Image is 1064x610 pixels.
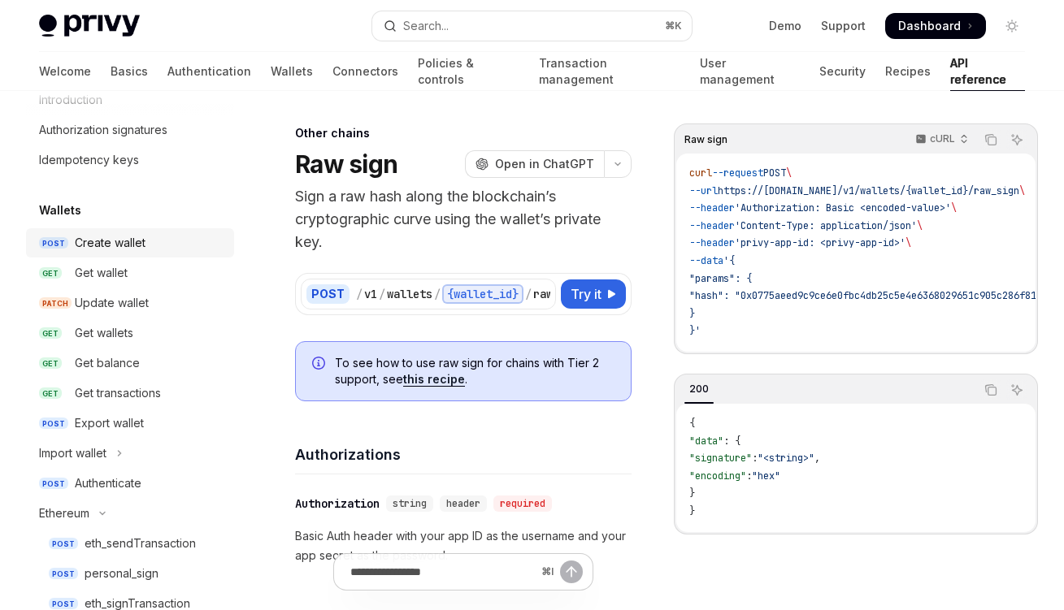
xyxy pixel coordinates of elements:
[271,52,313,91] a: Wallets
[763,167,786,180] span: POST
[75,293,149,313] div: Update wallet
[735,219,917,232] span: 'Content-Type: application/json'
[26,258,234,288] a: GETGet wallet
[689,487,695,500] span: }
[26,559,234,588] a: POSTpersonal_sign
[930,132,955,145] p: cURL
[39,52,91,91] a: Welcome
[39,15,140,37] img: light logo
[1019,184,1025,197] span: \
[735,236,905,249] span: 'privy-app-id: <privy-app-id>'
[39,478,68,490] span: POST
[393,497,427,510] span: string
[39,150,139,170] div: Idempotency keys
[561,279,626,309] button: Try it
[980,379,1001,400] button: Copy the contents from the code block
[689,167,712,180] span: curl
[75,263,128,283] div: Get wallet
[689,236,735,249] span: --header
[26,348,234,378] a: GETGet balance
[295,125,632,141] div: Other chains
[533,286,585,302] div: raw_sign
[39,267,62,279] span: GET
[39,297,72,309] span: PATCH
[951,201,957,214] span: \
[39,201,81,220] h5: Wallets
[75,353,140,373] div: Get balance
[39,387,62,400] span: GET
[495,156,594,172] span: Open in ChatGPT
[758,452,814,465] span: "<string>"
[403,372,465,387] a: this recipe
[39,417,68,430] span: POST
[350,554,535,590] input: Ask a question...
[786,167,792,180] span: \
[905,236,911,249] span: \
[26,318,234,348] a: GETGet wallets
[814,452,820,465] span: ,
[689,324,701,337] span: }'
[379,286,385,302] div: /
[26,499,234,528] button: Toggle Ethereum section
[723,435,740,448] span: : {
[418,52,519,91] a: Policies & controls
[689,272,752,285] span: "params": {
[689,435,723,448] span: "data"
[906,126,975,154] button: cURL
[26,379,234,408] a: GETGet transactions
[898,18,961,34] span: Dashboard
[111,52,148,91] a: Basics
[493,495,552,512] div: required
[712,167,763,180] span: --request
[434,286,441,302] div: /
[306,284,350,304] div: POST
[39,120,167,140] div: Authorization signatures
[999,13,1025,39] button: Toggle dark mode
[689,201,735,214] span: --header
[39,327,62,340] span: GET
[689,254,723,267] span: --data
[446,497,480,510] span: header
[700,52,800,91] a: User management
[1006,379,1027,400] button: Ask AI
[335,355,615,387] span: To see how to use raw sign for chains with Tier 2 support, see .
[769,18,801,34] a: Demo
[689,417,695,430] span: {
[746,469,752,482] span: :
[403,16,449,36] div: Search...
[525,286,532,302] div: /
[26,145,234,175] a: Idempotency keys
[885,13,986,39] a: Dashboard
[49,538,78,550] span: POST
[39,357,62,370] span: GET
[950,52,1025,91] a: API reference
[684,379,714,399] div: 200
[665,19,682,32] span: ⌘ K
[442,284,523,304] div: {wallet_id}
[75,474,141,493] div: Authenticate
[85,564,159,583] div: personal_sign
[49,598,78,610] span: POST
[26,115,234,145] a: Authorization signatures
[26,409,234,438] a: POSTExport wallet
[752,452,758,465] span: :
[819,52,866,91] a: Security
[85,534,196,553] div: eth_sendTransaction
[735,201,951,214] span: 'Authorization: Basic <encoded-value>'
[539,52,680,91] a: Transaction management
[26,469,234,498] a: POSTAuthenticate
[26,228,234,257] a: POSTCreate wallet
[295,526,632,565] p: Basic Auth header with your app ID as the username and your app secret as the password.
[295,495,380,512] div: Authorization
[885,52,931,91] a: Recipes
[312,357,328,373] svg: Info
[39,237,68,249] span: POST
[560,560,583,583] button: Send message
[49,568,78,580] span: POST
[821,18,866,34] a: Support
[75,233,145,253] div: Create wallet
[752,469,780,482] span: "hex"
[917,219,923,232] span: \
[295,149,397,179] h1: Raw sign
[684,133,727,146] span: Raw sign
